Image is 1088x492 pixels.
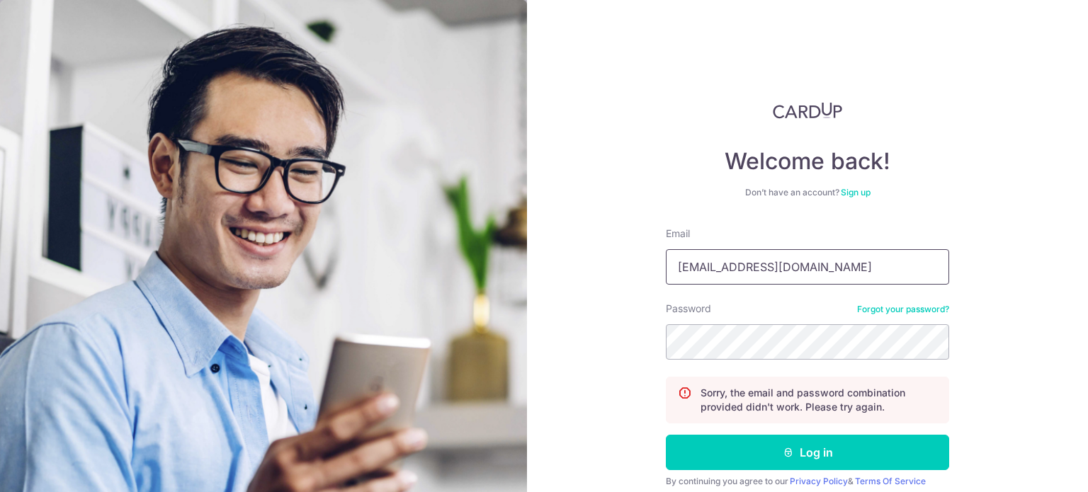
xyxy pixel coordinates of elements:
label: Password [666,302,711,316]
a: Terms Of Service [855,476,926,486]
div: By continuing you agree to our & [666,476,949,487]
input: Enter your Email [666,249,949,285]
button: Log in [666,435,949,470]
a: Sign up [841,187,871,198]
div: Don’t have an account? [666,187,949,198]
h4: Welcome back! [666,147,949,176]
img: CardUp Logo [773,102,842,119]
a: Privacy Policy [790,476,848,486]
label: Email [666,227,690,241]
a: Forgot your password? [857,304,949,315]
p: Sorry, the email and password combination provided didn't work. Please try again. [701,386,937,414]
